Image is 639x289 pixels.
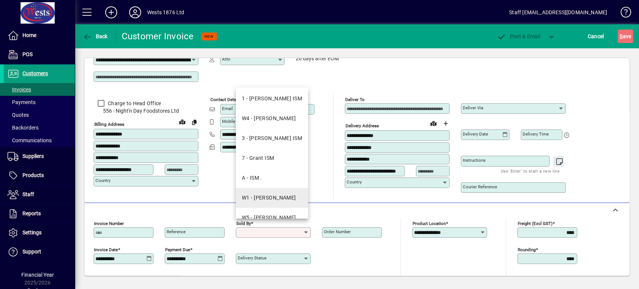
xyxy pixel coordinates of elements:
[236,109,308,128] mat-option: W4 - Craig
[620,33,623,39] span: S
[83,33,108,39] span: Back
[4,134,75,147] a: Communications
[99,6,123,19] button: Add
[236,208,308,228] mat-option: W5 - Kate
[493,30,544,43] button: Post & Email
[22,191,34,197] span: Staff
[75,30,116,43] app-page-header-button: Back
[22,51,33,57] span: POS
[165,247,190,252] mat-label: Payment due
[236,221,251,226] mat-label: Sold by
[4,185,75,204] a: Staff
[4,26,75,45] a: Home
[22,153,44,159] span: Suppliers
[22,229,42,235] span: Settings
[427,117,439,129] a: View on map
[588,30,604,42] span: Cancel
[7,86,31,92] span: Invoices
[22,70,48,76] span: Customers
[463,158,486,163] mat-label: Instructions
[463,105,483,110] mat-label: Deliver via
[94,247,118,252] mat-label: Invoice date
[4,166,75,185] a: Products
[22,172,44,178] span: Products
[222,106,233,111] mat-label: Email
[22,210,41,216] span: Reports
[204,34,214,39] span: NEW
[222,119,235,124] mat-label: Mobile
[7,112,29,118] span: Quotes
[501,167,560,175] mat-hint: Use 'Enter' to start a new line
[242,194,296,202] div: W1 - [PERSON_NAME]
[236,148,308,168] mat-option: 7 - Grant ISM
[122,30,194,42] div: Customer Invoice
[497,33,540,39] span: ost & Email
[615,1,630,26] a: Knowledge Base
[236,168,308,188] mat-option: A - ISM .
[123,6,147,19] button: Profile
[296,56,339,62] span: 20 days after EOM
[147,6,184,18] div: Wests 1876 Ltd
[236,89,308,109] mat-option: 1 - Carol ISM
[7,125,39,131] span: Backorders
[242,174,262,182] div: A - ISM .
[4,243,75,261] a: Support
[518,221,553,226] mat-label: Freight (excl GST)
[518,247,536,252] mat-label: Rounding
[347,179,362,185] mat-label: Country
[242,214,296,222] div: W5 - [PERSON_NAME]
[21,272,54,278] span: Financial Year
[94,107,198,115] span: 556 - Night'n Day Foodstores Ltd
[4,45,75,64] a: POS
[620,30,631,42] span: ave
[188,116,200,128] button: Copy to Delivery address
[22,32,36,38] span: Home
[4,147,75,166] a: Suppliers
[4,96,75,109] a: Payments
[7,137,52,143] span: Communications
[413,221,446,226] mat-label: Product location
[4,109,75,121] a: Quotes
[463,184,497,189] mat-label: Courier Reference
[238,255,267,261] mat-label: Delivery status
[463,131,488,137] mat-label: Delivery date
[618,30,633,43] button: Save
[242,95,302,103] div: 1 - [PERSON_NAME] ISM
[324,229,351,234] mat-label: Order number
[236,188,308,208] mat-option: W1 - Judy
[236,128,308,148] mat-option: 3 - David ISM
[4,83,75,96] a: Invoices
[509,6,607,18] div: Staff [EMAIL_ADDRESS][DOMAIN_NAME]
[4,121,75,134] a: Backorders
[81,30,110,43] button: Back
[7,99,36,105] span: Payments
[523,131,549,137] mat-label: Delivery time
[439,118,451,130] button: Choose address
[4,204,75,223] a: Reports
[95,178,110,183] mat-label: Country
[586,30,606,43] button: Cancel
[242,115,296,122] div: W4 - [PERSON_NAME]
[242,154,274,162] div: 7 - Grant ISM
[4,223,75,242] a: Settings
[510,33,513,39] span: P
[345,97,365,102] mat-label: Deliver To
[22,249,41,255] span: Support
[94,221,124,226] mat-label: Invoice number
[176,116,188,128] a: View on map
[242,134,302,142] div: 3 - [PERSON_NAME] ISM
[222,57,230,62] mat-label: Attn
[167,229,186,234] mat-label: Reference
[106,100,161,107] label: Charge to Head Office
